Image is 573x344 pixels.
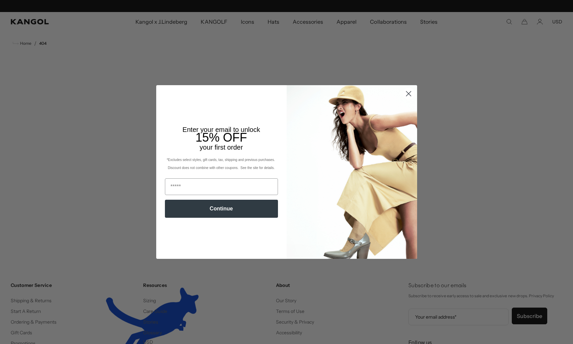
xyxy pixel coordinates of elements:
img: 93be19ad-e773-4382-80b9-c9d740c9197f.jpeg [287,85,417,259]
button: Close dialog [403,88,414,100]
button: Continue [165,200,278,218]
span: your first order [200,144,243,151]
span: *Excludes select styles, gift cards, tax, shipping and previous purchases. Discount does not comb... [167,158,276,170]
span: Enter your email to unlock [183,126,260,133]
input: Email [165,178,278,195]
span: 15% OFF [195,131,247,144]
